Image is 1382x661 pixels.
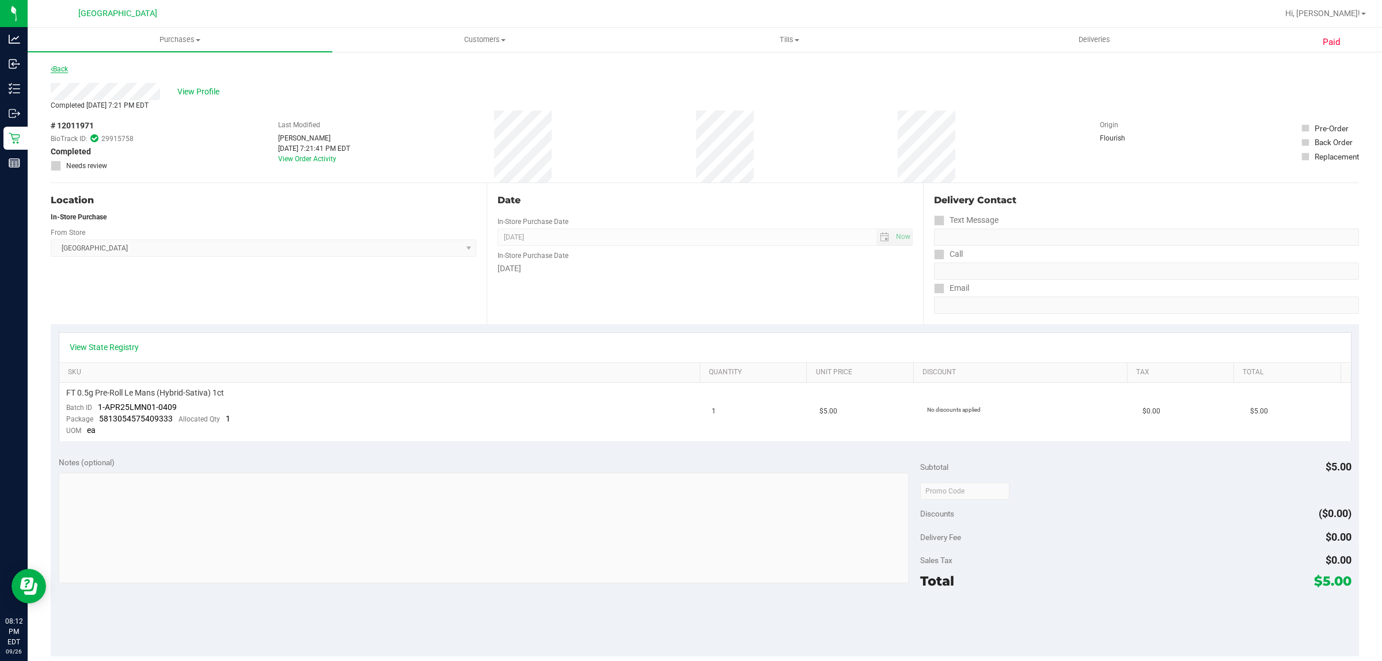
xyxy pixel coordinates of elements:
[498,193,912,207] div: Date
[66,404,92,412] span: Batch ID
[942,28,1247,52] a: Deliveries
[226,414,230,423] span: 1
[1315,151,1359,162] div: Replacement
[78,9,157,18] span: [GEOGRAPHIC_DATA]
[66,415,93,423] span: Package
[278,143,350,154] div: [DATE] 7:21:41 PM EDT
[278,155,336,163] a: View Order Activity
[1285,9,1360,18] span: Hi, [PERSON_NAME]!
[101,134,134,144] span: 29915758
[1314,573,1351,589] span: $5.00
[51,146,91,158] span: Completed
[934,246,963,263] label: Call
[70,341,139,353] a: View State Registry
[920,533,961,542] span: Delivery Fee
[1250,406,1268,417] span: $5.00
[12,569,46,603] iframe: Resource center
[99,414,173,423] span: 5813054575409333
[66,427,81,435] span: UOM
[712,406,716,417] span: 1
[28,28,332,52] a: Purchases
[90,133,98,144] span: In Sync
[9,157,20,169] inline-svg: Reports
[709,368,802,377] a: Quantity
[1326,531,1351,543] span: $0.00
[177,86,223,98] span: View Profile
[66,161,107,171] span: Needs review
[920,483,1009,500] input: Promo Code
[9,83,20,94] inline-svg: Inventory
[87,426,96,435] span: ea
[1100,133,1157,143] div: Flourish
[498,263,912,275] div: [DATE]
[9,33,20,45] inline-svg: Analytics
[278,133,350,143] div: [PERSON_NAME]
[66,388,224,398] span: FT 0.5g Pre-Roll Le Mans (Hybrid-Sativa) 1ct
[1326,554,1351,566] span: $0.00
[333,35,636,45] span: Customers
[278,120,320,130] label: Last Modified
[927,407,981,413] span: No discounts applied
[934,263,1359,280] input: Format: (999) 999-9999
[1243,368,1336,377] a: Total
[1326,461,1351,473] span: $5.00
[51,227,85,238] label: From Store
[920,573,954,589] span: Total
[98,402,177,412] span: 1-APR25LMN01-0409
[1100,120,1118,130] label: Origin
[934,280,969,297] label: Email
[59,458,115,467] span: Notes (optional)
[51,101,149,109] span: Completed [DATE] 7:21 PM EDT
[9,58,20,70] inline-svg: Inbound
[1142,406,1160,417] span: $0.00
[28,35,332,45] span: Purchases
[5,616,22,647] p: 08:12 PM EDT
[819,406,837,417] span: $5.00
[5,647,22,656] p: 09/26
[1323,36,1341,49] span: Paid
[51,213,107,221] strong: In-Store Purchase
[9,132,20,144] inline-svg: Retail
[816,368,909,377] a: Unit Price
[934,229,1359,246] input: Format: (999) 999-9999
[934,193,1359,207] div: Delivery Contact
[51,65,68,73] a: Back
[51,134,88,144] span: BioTrack ID:
[920,462,948,472] span: Subtotal
[920,556,952,565] span: Sales Tax
[1136,368,1229,377] a: Tax
[9,108,20,119] inline-svg: Outbound
[332,28,637,52] a: Customers
[51,193,476,207] div: Location
[637,35,941,45] span: Tills
[637,28,941,52] a: Tills
[934,212,998,229] label: Text Message
[498,216,568,227] label: In-Store Purchase Date
[498,250,568,261] label: In-Store Purchase Date
[68,368,696,377] a: SKU
[179,415,220,423] span: Allocated Qty
[1319,507,1351,519] span: ($0.00)
[1315,136,1353,148] div: Back Order
[51,120,94,132] span: # 12011971
[1063,35,1126,45] span: Deliveries
[1315,123,1349,134] div: Pre-Order
[920,503,954,524] span: Discounts
[922,368,1122,377] a: Discount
